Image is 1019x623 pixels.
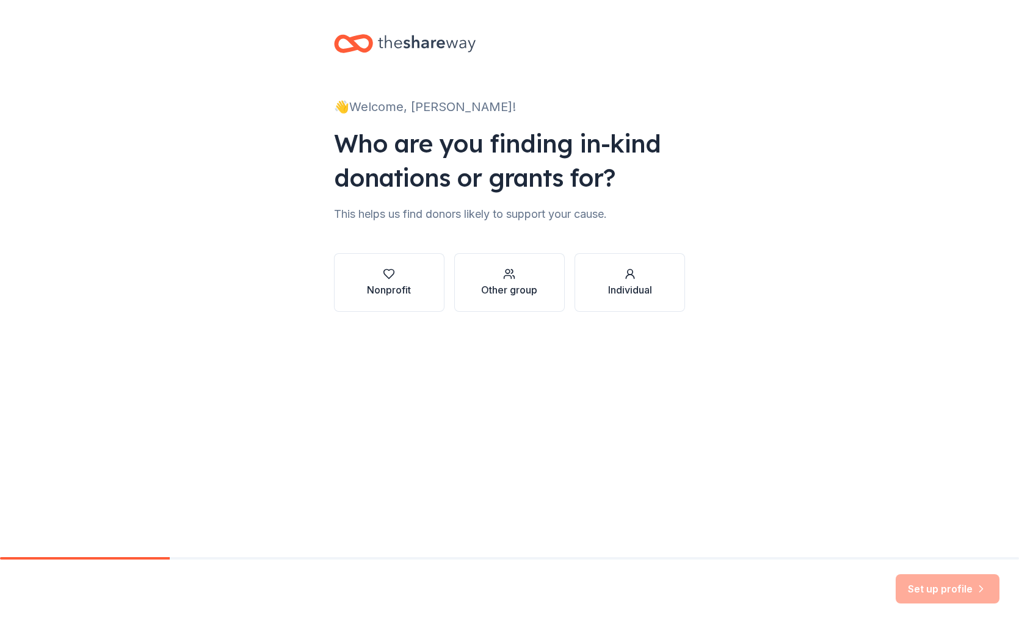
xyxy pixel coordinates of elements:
div: Individual [608,283,652,297]
button: Other group [454,253,565,312]
div: Who are you finding in-kind donations or grants for? [334,126,686,195]
button: Nonprofit [334,253,444,312]
div: Nonprofit [367,283,411,297]
div: Other group [481,283,537,297]
div: 👋 Welcome, [PERSON_NAME]! [334,97,686,117]
button: Individual [575,253,685,312]
div: This helps us find donors likely to support your cause. [334,204,686,224]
